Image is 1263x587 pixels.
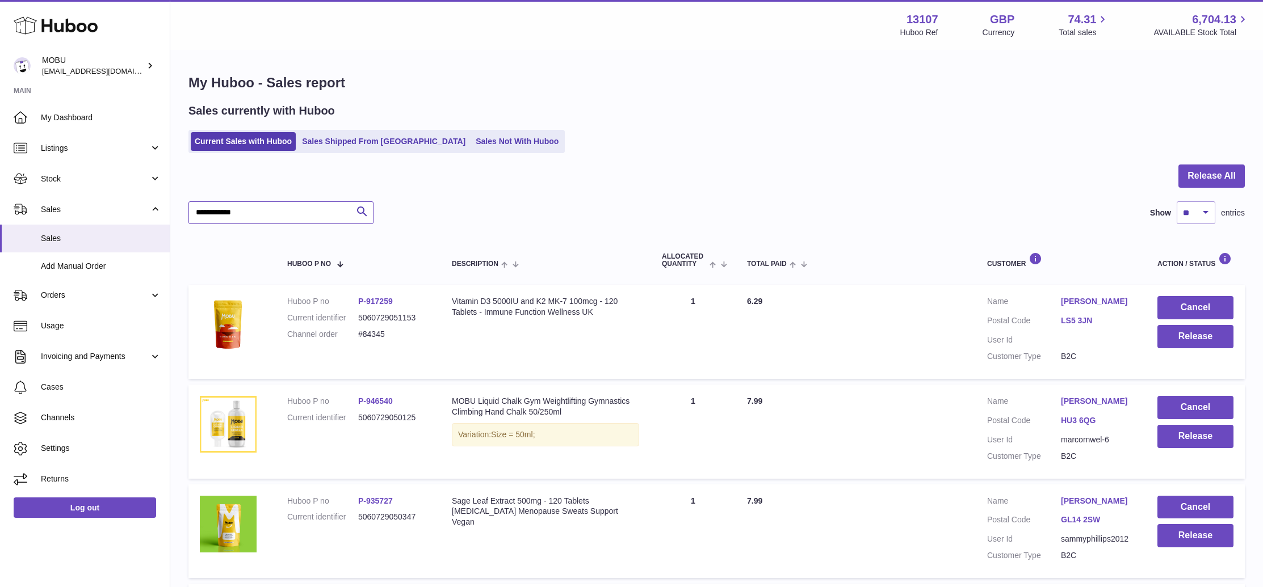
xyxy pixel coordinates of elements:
a: 74.31 Total sales [1059,12,1109,38]
span: Add Manual Order [41,261,161,272]
a: HU3 6QG [1061,415,1135,426]
dt: Customer Type [987,550,1061,561]
a: Sales Not With Huboo [472,132,563,151]
dt: Customer Type [987,351,1061,362]
button: Cancel [1157,496,1233,519]
dd: B2C [1061,550,1135,561]
img: $_57.PNG [200,496,257,552]
a: P-946540 [358,396,393,406]
button: Release All [1178,164,1245,188]
dt: Huboo P no [287,296,358,307]
span: Channels [41,412,161,423]
div: MOBU Liquid Chalk Gym Weightlifting Gymnastics Climbing Hand Chalk 50/250ml [452,396,639,417]
dt: Postal Code [987,514,1061,528]
a: GL14 2SW [1061,514,1135,525]
dt: Name [987,396,1061,409]
span: entries [1221,208,1245,218]
span: Orders [41,290,149,301]
span: 7.99 [747,496,762,505]
button: Release [1157,425,1233,448]
span: AVAILABLE Stock Total [1153,27,1249,38]
dd: marcornwel-6 [1061,434,1135,445]
div: MOBU [42,55,144,77]
dt: Name [987,496,1061,509]
span: Sales [41,233,161,244]
span: Listings [41,143,149,154]
span: Usage [41,320,161,331]
dt: Huboo P no [287,396,358,407]
td: 1 [651,385,736,479]
div: Variation: [452,423,639,446]
button: Cancel [1157,296,1233,319]
dt: Channel order [287,329,358,340]
dd: sammyphillips2012 [1061,534,1135,544]
dt: Huboo P no [287,496,358,506]
dt: Postal Code [987,315,1061,329]
a: [PERSON_NAME] [1061,496,1135,506]
dt: User Id [987,434,1061,445]
dt: User Id [987,534,1061,544]
span: Stock [41,174,149,184]
strong: GBP [990,12,1014,27]
span: 74.31 [1068,12,1096,27]
div: Sage Leaf Extract 500mg - 120 Tablets [MEDICAL_DATA] Menopause Sweats Support Vegan [452,496,639,528]
div: Action / Status [1157,252,1233,268]
dt: Customer Type [987,451,1061,462]
dt: Postal Code [987,415,1061,429]
a: LS5 3JN [1061,315,1135,326]
dt: User Id [987,335,1061,345]
a: [PERSON_NAME] [1061,296,1135,307]
dd: 5060729050347 [358,512,429,522]
label: Show [1150,208,1171,218]
button: Release [1157,524,1233,547]
span: Cases [41,382,161,392]
dd: B2C [1061,451,1135,462]
a: 6,704.13 AVAILABLE Stock Total [1153,12,1249,38]
dd: #84345 [358,329,429,340]
span: Size = 50ml; [491,430,535,439]
img: mo@mobu.co.uk [14,57,31,74]
span: Sales [41,204,149,215]
dt: Current identifier [287,312,358,323]
button: Cancel [1157,396,1233,419]
span: 6,704.13 [1192,12,1236,27]
div: Customer [987,252,1135,268]
dt: Current identifier [287,512,358,522]
h1: My Huboo - Sales report [188,74,1245,92]
td: 1 [651,484,736,578]
span: Total sales [1059,27,1109,38]
a: Log out [14,497,156,518]
h2: Sales currently with Huboo [188,103,335,119]
div: Currency [983,27,1015,38]
button: Release [1157,325,1233,348]
a: P-935727 [358,496,393,505]
a: P-917259 [358,297,393,306]
a: Sales Shipped From [GEOGRAPHIC_DATA] [298,132,469,151]
span: 6.29 [747,297,762,306]
dd: B2C [1061,351,1135,362]
a: Current Sales with Huboo [191,132,296,151]
span: ALLOCATED Quantity [662,253,707,268]
dd: 5060729051153 [358,312,429,323]
span: Invoicing and Payments [41,351,149,362]
span: Huboo P no [287,260,331,268]
span: 7.99 [747,396,762,406]
div: Vitamin D3 5000IU and K2 MK-7 100mcg - 120 Tablets - Immune Function Wellness UK [452,296,639,318]
a: [PERSON_NAME] [1061,396,1135,407]
img: $_57.PNG [200,296,257,353]
td: 1 [651,285,736,379]
span: Settings [41,443,161,454]
img: $_57.PNG [200,396,257,453]
span: [EMAIL_ADDRESS][DOMAIN_NAME] [42,66,167,75]
dt: Current identifier [287,412,358,423]
strong: 13107 [907,12,938,27]
span: Returns [41,474,161,484]
dd: 5060729050125 [358,412,429,423]
dt: Name [987,296,1061,310]
span: My Dashboard [41,112,161,123]
span: Total paid [747,260,787,268]
div: Huboo Ref [900,27,938,38]
span: Description [452,260,498,268]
